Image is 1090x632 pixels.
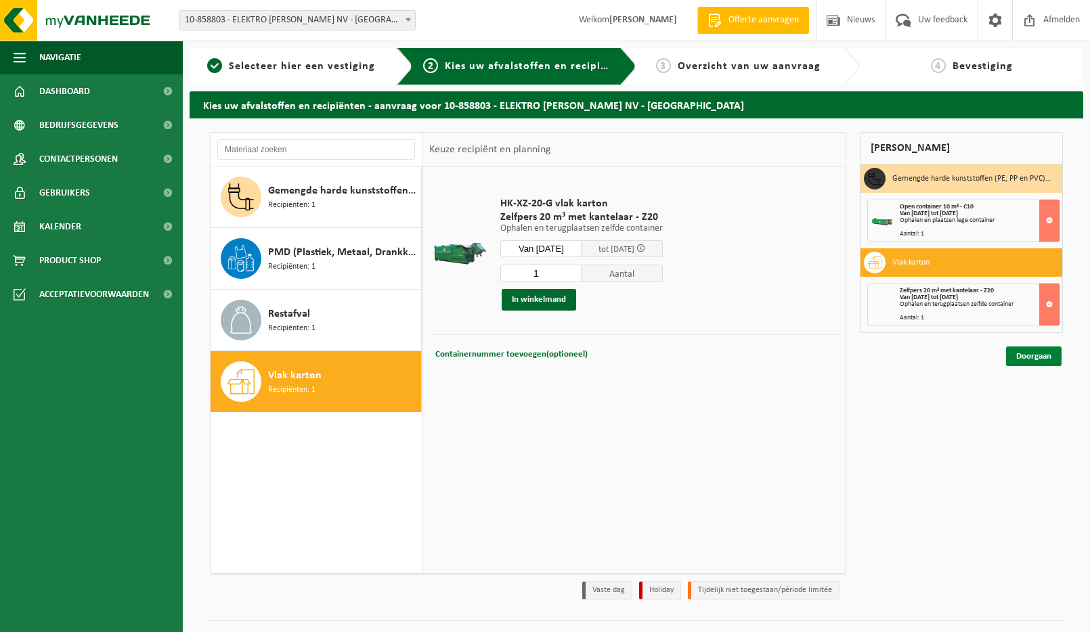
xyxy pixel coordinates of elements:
span: 1 [207,58,222,73]
span: Containernummer toevoegen(optioneel) [435,350,588,359]
span: Gemengde harde kunststoffen (PE, PP en PVC), recycleerbaar (industrieel) [268,183,418,199]
span: 2 [423,58,438,73]
button: Gemengde harde kunststoffen (PE, PP en PVC), recycleerbaar (industrieel) Recipiënten: 1 [211,166,422,228]
span: Dashboard [39,74,90,108]
span: Zelfpers 20 m³ met kantelaar - Z20 [500,210,663,224]
span: Kalender [39,210,81,244]
span: PMD (Plastiek, Metaal, Drankkartons) (bedrijven) [268,244,418,261]
span: Recipiënten: 1 [268,384,315,397]
input: Materiaal zoeken [217,139,415,160]
li: Vaste dag [582,581,632,600]
span: Acceptatievoorwaarden [39,277,149,311]
span: HK-XZ-20-G vlak karton [500,197,663,210]
span: Recipiënten: 1 [268,199,315,212]
strong: [PERSON_NAME] [609,15,677,25]
div: Keuze recipiënt en planning [422,133,558,166]
button: In winkelmand [502,289,576,311]
h2: Kies uw afvalstoffen en recipiënten - aanvraag voor 10-858803 - ELEKTRO [PERSON_NAME] NV - [GEOGR... [190,91,1083,118]
a: Doorgaan [1006,346,1062,366]
a: 1Selecteer hier een vestiging [196,58,386,74]
div: Aantal: 1 [900,231,1059,238]
span: 3 [656,58,671,73]
div: Ophalen en plaatsen lege container [900,217,1059,224]
a: Offerte aanvragen [697,7,809,34]
strong: Van [DATE] tot [DATE] [900,210,958,217]
li: Tijdelijk niet toegestaan/période limitée [688,581,840,600]
div: [PERSON_NAME] [860,132,1063,164]
input: Selecteer datum [500,240,582,257]
span: Zelfpers 20 m³ met kantelaar - Z20 [900,287,994,294]
span: Contactpersonen [39,142,118,176]
span: Navigatie [39,41,81,74]
button: Restafval Recipiënten: 1 [211,290,422,351]
p: Ophalen en terugplaatsen zelfde container [500,224,663,233]
button: PMD (Plastiek, Metaal, Drankkartons) (bedrijven) Recipiënten: 1 [211,228,422,290]
h3: Gemengde harde kunststoffen (PE, PP en PVC), recycleerbaar (industrieel) [892,168,1052,189]
span: Selecteer hier een vestiging [229,61,375,72]
h3: Vlak karton [892,252,930,273]
span: Product Shop [39,244,101,277]
span: Recipiënten: 1 [268,322,315,335]
div: Ophalen en terugplaatsen zelfde container [900,301,1059,308]
span: Vlak karton [268,367,322,384]
strong: Van [DATE] tot [DATE] [900,294,958,301]
button: Containernummer toevoegen(optioneel) [434,345,589,364]
span: Aantal [582,265,663,282]
button: Vlak karton Recipiënten: 1 [211,351,422,412]
span: 4 [931,58,946,73]
span: 10-858803 - ELEKTRO KAMIEL SMET NV - SINT-NIKLAAS [179,11,415,30]
span: Gebruikers [39,176,90,210]
span: Recipiënten: 1 [268,261,315,273]
span: Kies uw afvalstoffen en recipiënten [445,61,631,72]
span: Offerte aanvragen [725,14,802,27]
li: Holiday [639,581,681,600]
span: Restafval [268,306,310,322]
span: Bedrijfsgegevens [39,108,118,142]
span: Open container 10 m³ - C10 [900,203,974,210]
span: Bevestiging [953,61,1013,72]
span: Overzicht van uw aanvraag [678,61,821,72]
span: tot [DATE] [598,245,634,254]
div: Aantal: 1 [900,315,1059,321]
span: 10-858803 - ELEKTRO KAMIEL SMET NV - SINT-NIKLAAS [179,10,416,30]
